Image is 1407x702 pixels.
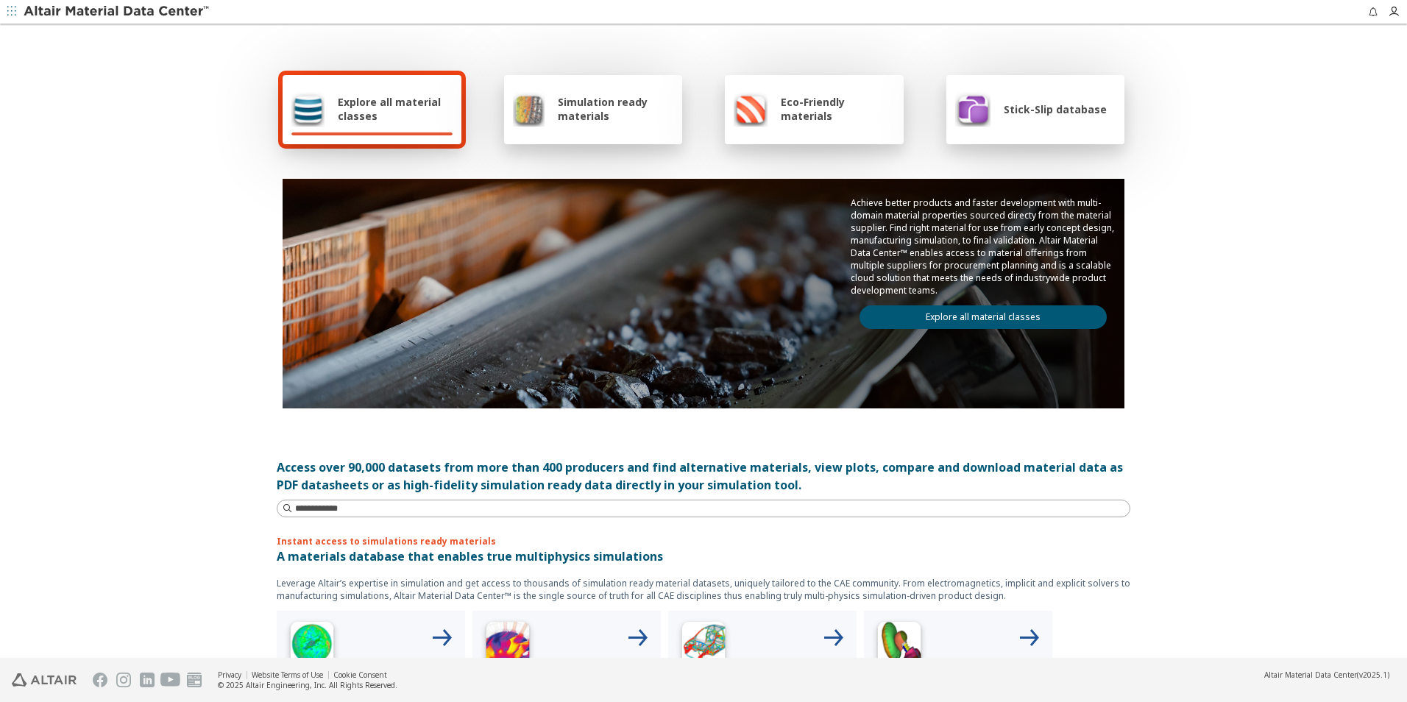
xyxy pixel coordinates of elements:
a: Cookie Consent [333,670,387,680]
img: Stick-Slip database [955,91,990,127]
img: Simulation ready materials [513,91,545,127]
img: High Frequency Icon [283,617,341,676]
span: Eco-Friendly materials [781,95,894,123]
div: (v2025.1) [1264,670,1389,680]
img: Explore all material classes [291,91,325,127]
img: Eco-Friendly materials [734,91,768,127]
p: A materials database that enables true multiphysics simulations [277,547,1130,565]
img: Altair Engineering [12,673,77,687]
div: Access over 90,000 datasets from more than 400 producers and find alternative materials, view plo... [277,458,1130,494]
a: Privacy [218,670,241,680]
a: Website Terms of Use [252,670,323,680]
img: Low Frequency Icon [478,617,537,676]
img: Altair Material Data Center [24,4,211,19]
p: Instant access to simulations ready materials [277,535,1130,547]
span: Explore all material classes [338,95,453,123]
p: Leverage Altair’s expertise in simulation and get access to thousands of simulation ready materia... [277,577,1130,602]
span: Stick-Slip database [1004,102,1107,116]
div: © 2025 Altair Engineering, Inc. All Rights Reserved. [218,680,397,690]
span: Simulation ready materials [558,95,673,123]
p: Achieve better products and faster development with multi-domain material properties sourced dire... [851,196,1116,297]
img: Structural Analyses Icon [674,617,733,676]
span: Altair Material Data Center [1264,670,1357,680]
a: Explore all material classes [860,305,1107,329]
img: Crash Analyses Icon [870,617,929,676]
